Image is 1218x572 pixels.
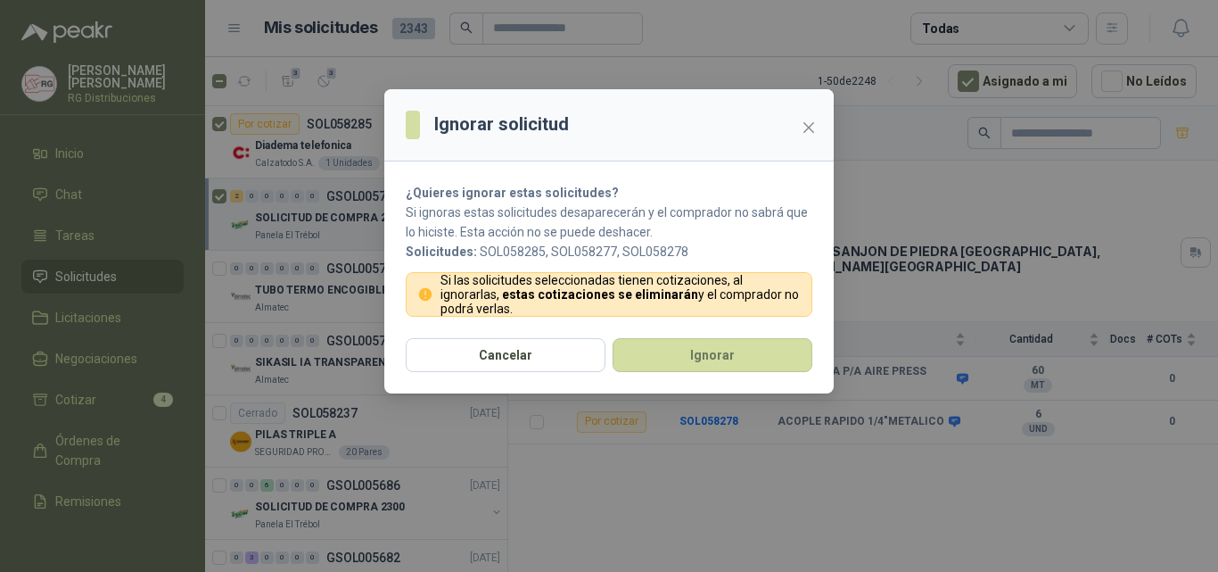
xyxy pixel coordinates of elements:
[434,111,569,138] h3: Ignorar solicitud
[406,186,619,200] strong: ¿Quieres ignorar estas solicitudes?
[406,242,812,261] p: SOL058285, SOL058277, SOL058278
[406,203,812,242] p: Si ignoras estas solicitudes desaparecerán y el comprador no sabrá que lo hiciste. Esta acción no...
[406,338,605,372] button: Cancelar
[440,273,802,316] p: Si las solicitudes seleccionadas tienen cotizaciones, al ignorarlas, y el comprador no podrá verlas.
[613,338,812,372] button: Ignorar
[802,120,816,135] span: close
[502,287,698,302] strong: estas cotizaciones se eliminarán
[794,113,823,142] button: Close
[406,245,477,259] b: Solicitudes:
